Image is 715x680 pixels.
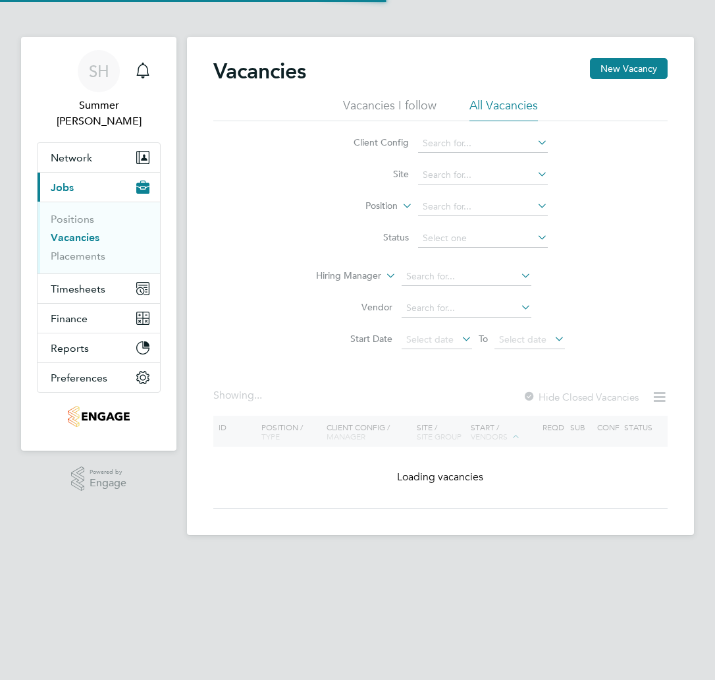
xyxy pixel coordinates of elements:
[51,213,94,225] a: Positions
[38,202,160,273] div: Jobs
[322,200,398,213] label: Position
[51,283,105,295] span: Timesheets
[51,231,99,244] a: Vacancies
[333,136,409,148] label: Client Config
[38,173,160,202] button: Jobs
[418,166,548,184] input: Search for...
[38,143,160,172] button: Network
[333,231,409,243] label: Status
[333,168,409,180] label: Site
[418,229,548,248] input: Select one
[317,333,392,345] label: Start Date
[402,299,531,318] input: Search for...
[51,152,92,164] span: Network
[38,363,160,392] button: Preferences
[343,98,437,121] li: Vacancies I follow
[523,391,639,403] label: Hide Closed Vacancies
[213,389,265,403] div: Showing
[317,301,392,313] label: Vendor
[89,63,109,80] span: SH
[402,268,531,286] input: Search for...
[38,274,160,303] button: Timesheets
[51,181,74,194] span: Jobs
[305,269,381,283] label: Hiring Manager
[213,58,306,84] h2: Vacancies
[590,58,668,79] button: New Vacancy
[37,406,161,427] a: Go to home page
[475,330,492,347] span: To
[51,250,105,262] a: Placements
[499,333,546,345] span: Select date
[38,304,160,333] button: Finance
[90,467,126,478] span: Powered by
[51,312,88,325] span: Finance
[37,50,161,129] a: SHSummer [PERSON_NAME]
[418,134,548,153] input: Search for...
[51,372,107,384] span: Preferences
[21,37,176,451] nav: Main navigation
[469,98,538,121] li: All Vacancies
[90,478,126,489] span: Engage
[406,333,454,345] span: Select date
[68,406,129,427] img: romaxrecruitment-logo-retina.png
[418,198,548,216] input: Search for...
[71,467,127,492] a: Powered byEngage
[38,333,160,362] button: Reports
[51,342,89,354] span: Reports
[37,98,161,129] span: Summer Hadden
[254,389,262,402] span: ...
